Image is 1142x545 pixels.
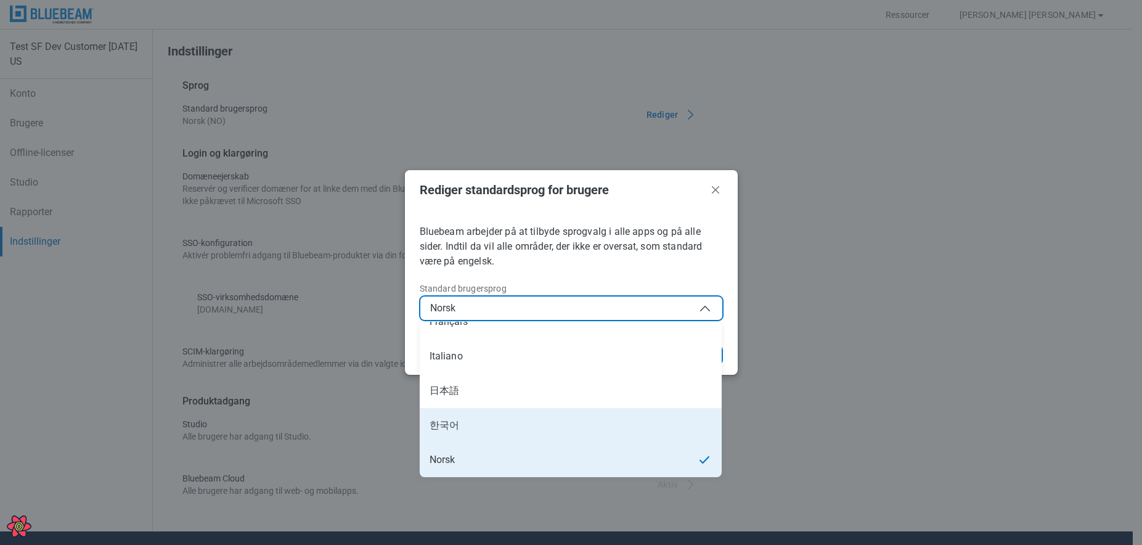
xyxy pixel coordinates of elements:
[430,315,712,329] div: Français
[420,284,723,293] label: Standard brugersprog
[420,296,723,321] button: Norsk
[430,302,456,314] span: Norsk
[708,182,723,197] button: Luk
[430,350,712,363] div: Italiano
[7,514,31,539] button: Open React Query Devtools
[420,183,703,197] h2: Rediger standardsprog for brugere
[430,453,692,467] div: Norsk
[420,224,723,269] div: Bluebeam arbejder på at tilbyde sprogvalg i alle apps og på alle sider. Indtil da vil alle område...
[430,419,712,432] div: 한국어
[430,384,712,398] div: 日本語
